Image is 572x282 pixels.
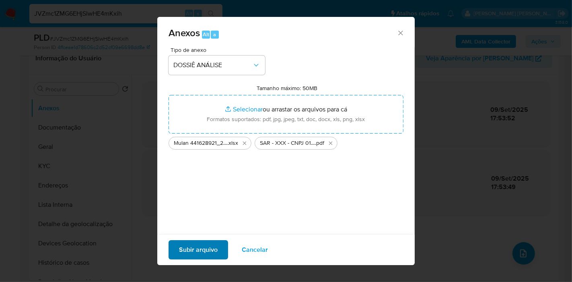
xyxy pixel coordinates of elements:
[326,138,335,148] button: Excluir SAR - XXX - CNPJ 01087689000104 - ASSOCIACAO DE PAIS E AMIGOS DA NATACAO AZULINA.pdf
[173,61,252,69] span: DOSSIÊ ANÁLISE
[169,26,200,40] span: Anexos
[240,138,249,148] button: Excluir Mulan 441628921_2025_09_10_07_21_26.xlsx
[213,31,216,38] span: a
[242,241,268,259] span: Cancelar
[260,139,315,147] span: SAR - XXX - CNPJ 01087689000104 - ASSOCIACAO DE PAIS E AMIGOS DA NATACAO AZULINA
[315,139,324,147] span: .pdf
[227,139,238,147] span: .xlsx
[179,241,218,259] span: Subir arquivo
[231,240,278,259] button: Cancelar
[203,31,209,38] span: Alt
[397,29,404,36] button: Fechar
[174,139,227,147] span: Mulan 441628921_2025_09_10_07_21_26
[171,47,267,53] span: Tipo de anexo
[257,84,318,92] label: Tamanho máximo: 50MB
[169,134,403,150] ul: Arquivos selecionados
[169,240,228,259] button: Subir arquivo
[169,56,265,75] button: DOSSIÊ ANÁLISE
